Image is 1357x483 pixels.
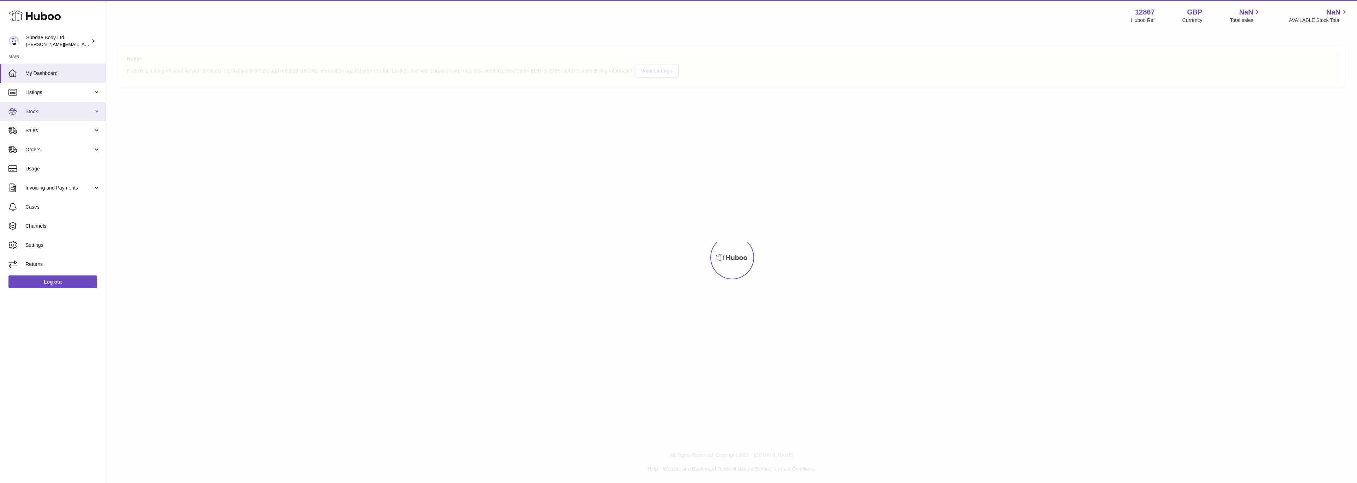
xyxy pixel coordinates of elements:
div: Sundae Body Ltd [26,34,90,48]
span: Returns [25,261,100,268]
span: Channels [25,223,100,229]
span: AVAILABLE Stock Total [1289,17,1349,24]
span: [PERSON_NAME][EMAIL_ADDRESS][DOMAIN_NAME] [26,41,142,47]
span: Orders [25,146,93,153]
span: Invoicing and Payments [25,185,93,191]
span: Stock [25,108,93,115]
div: Currency [1182,17,1203,24]
div: Huboo Ref [1131,17,1155,24]
a: Log out [8,275,97,288]
span: My Dashboard [25,70,100,77]
span: Usage [25,165,100,172]
img: dianne@sundaebody.com [8,36,19,46]
a: NaN AVAILABLE Stock Total [1289,7,1349,24]
strong: GBP [1187,7,1202,17]
span: Cases [25,204,100,210]
span: Listings [25,89,93,96]
span: Sales [25,127,93,134]
span: Settings [25,242,100,249]
strong: 12867 [1135,7,1155,17]
span: NaN [1239,7,1253,17]
a: NaN Total sales [1230,7,1261,24]
span: Total sales [1230,17,1261,24]
span: NaN [1326,7,1340,17]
